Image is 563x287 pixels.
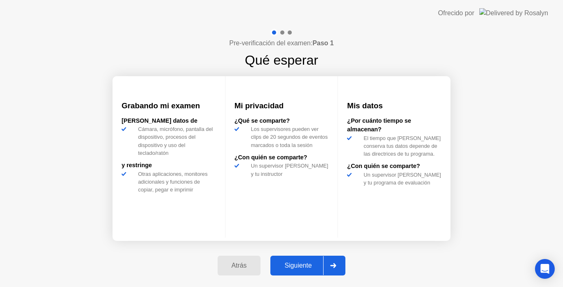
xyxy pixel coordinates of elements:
button: Atrás [218,256,261,275]
div: Ofrecido por [438,8,474,18]
div: ¿Con quién se comparte? [347,162,441,171]
div: [PERSON_NAME] datos de [122,117,216,126]
div: Atrás [220,262,258,269]
div: El tiempo que [PERSON_NAME] conserva tus datos depende de las directrices de tu programa. [360,134,441,158]
div: Siguiente [273,262,323,269]
div: Cámara, micrófono, pantalla del dispositivo, procesos del dispositivo y uso del teclado/ratón [135,125,216,157]
div: y restringe [122,161,216,170]
div: Open Intercom Messenger [535,259,555,279]
div: ¿Por cuánto tiempo se almacenan? [347,117,441,134]
div: ¿Qué se comparte? [235,117,329,126]
h3: Grabando mi examen [122,100,216,112]
button: Siguiente [270,256,345,275]
div: Un supervisor [PERSON_NAME] y tu programa de evaluación [360,171,441,187]
div: Los supervisores pueden ver clips de 20 segundos de eventos marcados o toda la sesión [248,125,329,149]
h1: Qué esperar [245,50,318,70]
div: ¿Con quién se comparte? [235,153,329,162]
h4: Pre-verificación del examen: [229,38,333,48]
img: Delivered by Rosalyn [479,8,548,18]
div: Otras aplicaciones, monitores adicionales y funciones de copiar, pegar e imprimir [135,170,216,194]
h3: Mis datos [347,100,441,112]
b: Paso 1 [312,40,334,47]
h3: Mi privacidad [235,100,329,112]
div: Un supervisor [PERSON_NAME] y tu instructor [248,162,329,177]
